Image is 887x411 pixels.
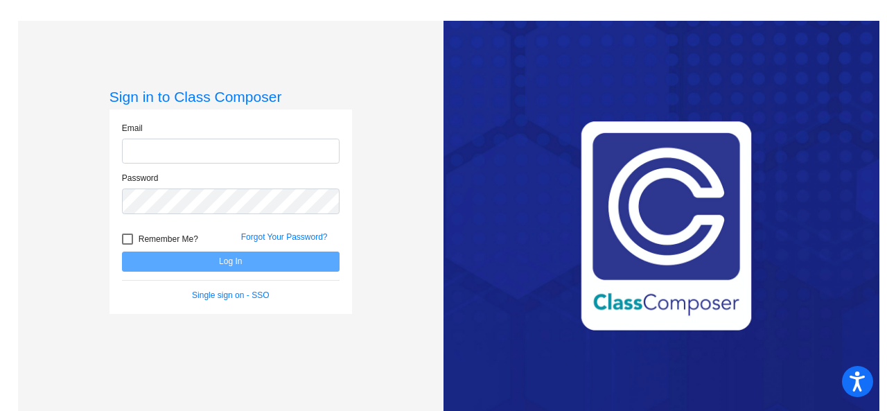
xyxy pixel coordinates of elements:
span: Remember Me? [139,231,198,247]
h3: Sign in to Class Composer [109,88,352,105]
label: Email [122,122,143,134]
a: Forgot Your Password? [241,232,328,242]
a: Single sign on - SSO [192,290,269,300]
label: Password [122,172,159,184]
button: Log In [122,252,340,272]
